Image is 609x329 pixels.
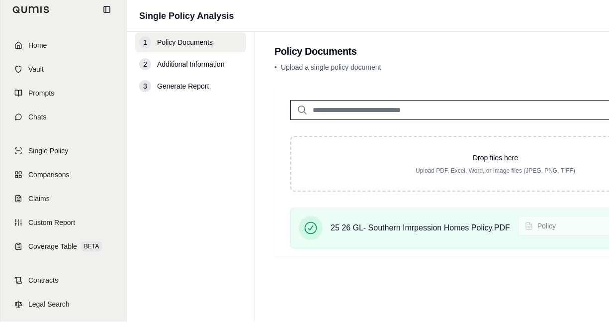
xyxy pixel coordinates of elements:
[28,112,47,122] span: Chats
[28,299,70,309] span: Legal Search
[281,63,381,71] span: Upload a single policy document
[28,194,50,204] span: Claims
[139,80,151,92] div: 3
[139,36,151,48] div: 1
[81,241,102,251] span: BETA
[28,275,58,285] span: Contracts
[28,40,47,50] span: Home
[157,37,213,47] span: Policy Documents
[139,9,234,23] h1: Single Policy Analysis
[6,235,121,257] a: Coverage TableBETA
[6,269,121,291] a: Contracts
[139,58,151,70] div: 2
[6,58,121,80] a: Vault
[157,81,209,91] span: Generate Report
[28,241,77,251] span: Coverage Table
[6,82,121,104] a: Prompts
[28,170,69,180] span: Comparisons
[6,140,121,162] a: Single Policy
[274,63,277,71] span: •
[99,1,115,17] button: Collapse sidebar
[6,212,121,233] a: Custom Report
[6,188,121,210] a: Claims
[6,106,121,128] a: Chats
[28,88,54,98] span: Prompts
[28,146,68,156] span: Single Policy
[6,293,121,315] a: Legal Search
[28,64,44,74] span: Vault
[28,218,75,227] span: Custom Report
[331,222,510,234] span: 25 26 GL- Southern Imrpession Homes Policy.PDF
[157,59,224,69] span: Additional Information
[6,164,121,186] a: Comparisons
[6,34,121,56] a: Home
[12,6,50,13] img: Qumis Logo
